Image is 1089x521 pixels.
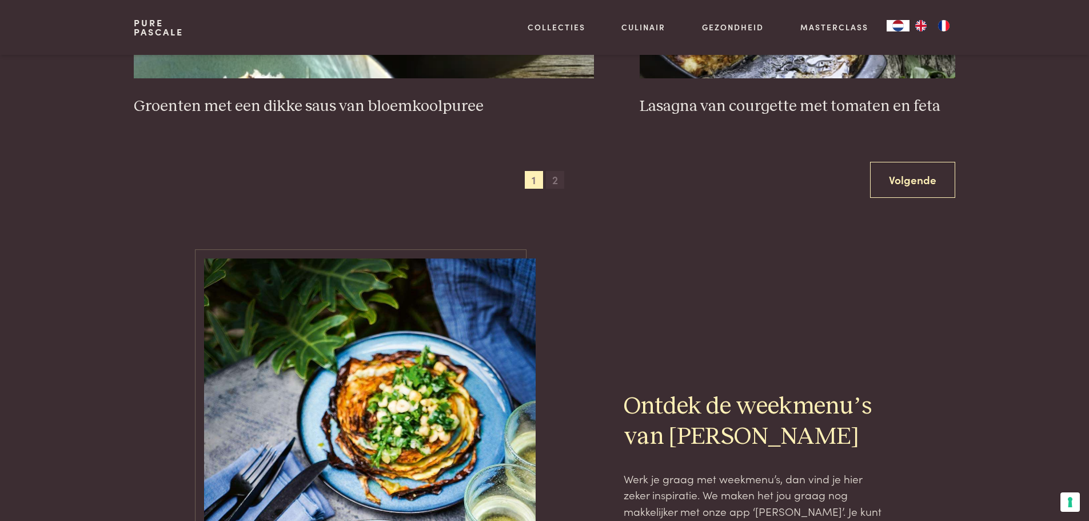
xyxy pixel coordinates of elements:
[887,20,910,31] a: NL
[134,18,184,37] a: PurePascale
[870,162,955,198] a: Volgende
[910,20,955,31] ul: Language list
[134,97,594,117] h3: Groenten met een dikke saus van bloemkoolpuree
[528,21,585,33] a: Collecties
[887,20,910,31] div: Language
[887,20,955,31] aside: Language selected: Nederlands
[702,21,764,33] a: Gezondheid
[621,21,665,33] a: Culinair
[640,97,955,117] h3: Lasagna van courgette met tomaten en feta
[624,392,885,452] h2: Ontdek de weekmenu’s van [PERSON_NAME]
[546,171,564,189] span: 2
[1060,492,1080,512] button: Uw voorkeuren voor toestemming voor trackingtechnologieën
[525,171,543,189] span: 1
[910,20,932,31] a: EN
[932,20,955,31] a: FR
[800,21,868,33] a: Masterclass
